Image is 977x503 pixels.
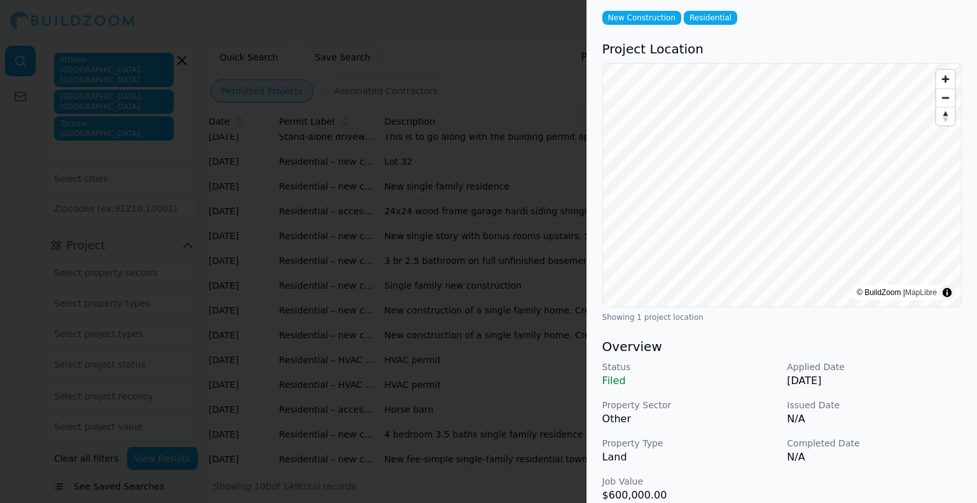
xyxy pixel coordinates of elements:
h3: Project Location [602,40,962,58]
p: N/A [787,411,962,427]
button: Zoom in [936,70,955,88]
div: Showing 1 project location [602,312,962,322]
h3: Overview [602,338,962,355]
p: $600,000.00 [602,488,777,503]
p: Status [602,361,777,373]
button: Reset bearing to north [936,107,955,125]
p: [DATE] [787,373,962,389]
p: Job Value [602,475,777,488]
button: Zoom out [936,88,955,107]
span: Residential [684,11,737,25]
p: Issued Date [787,399,962,411]
p: Completed Date [787,437,962,450]
p: Land [602,450,777,465]
a: MapLibre [905,288,937,297]
p: Applied Date [787,361,962,373]
p: Other [602,411,777,427]
canvas: Map [603,64,962,307]
summary: Toggle attribution [939,285,955,300]
p: Filed [602,373,777,389]
p: N/A [787,450,962,465]
p: Property Sector [602,399,777,411]
span: New Construction [602,11,681,25]
p: Property Type [602,437,777,450]
div: © BuildZoom | [857,286,937,299]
